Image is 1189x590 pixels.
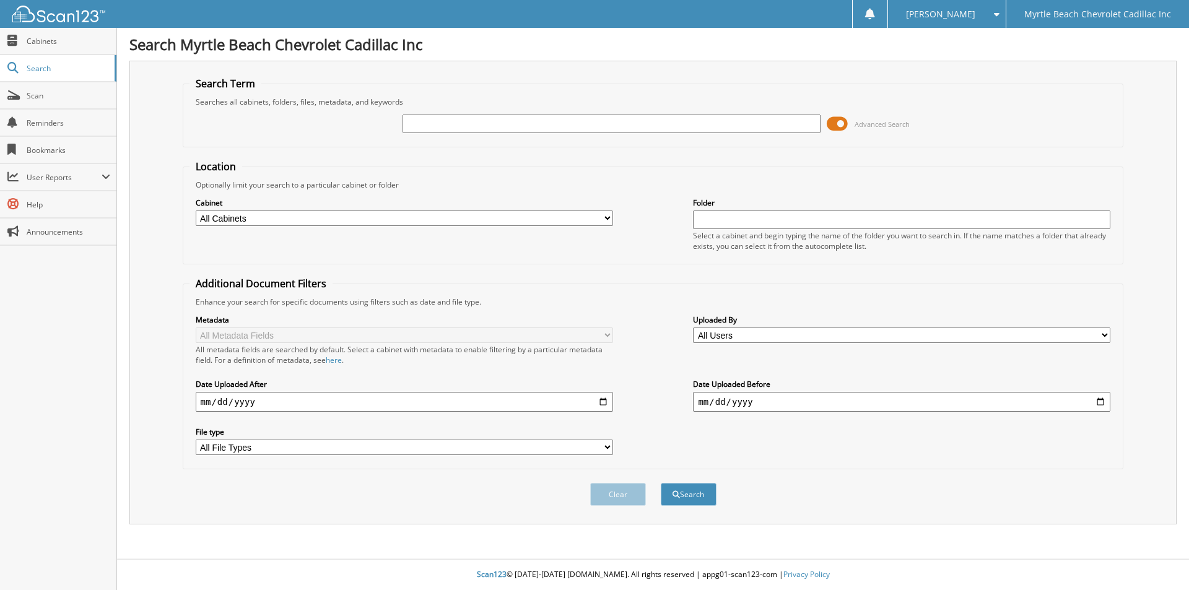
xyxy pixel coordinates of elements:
[477,569,507,579] span: Scan123
[693,230,1110,251] div: Select a cabinet and begin typing the name of the folder you want to search in. If the name match...
[693,197,1110,208] label: Folder
[1024,11,1171,18] span: Myrtle Beach Chevrolet Cadillac Inc
[27,90,110,101] span: Scan
[1127,531,1189,590] iframe: Chat Widget
[196,197,613,208] label: Cabinet
[189,180,1117,190] div: Optionally limit your search to a particular cabinet or folder
[12,6,105,22] img: scan123-logo-white.svg
[693,315,1110,325] label: Uploaded By
[189,97,1117,107] div: Searches all cabinets, folders, files, metadata, and keywords
[27,227,110,237] span: Announcements
[117,560,1189,590] div: © [DATE]-[DATE] [DOMAIN_NAME]. All rights reserved | appg01-scan123-com |
[855,119,910,129] span: Advanced Search
[693,392,1110,412] input: end
[693,379,1110,389] label: Date Uploaded Before
[27,199,110,210] span: Help
[27,145,110,155] span: Bookmarks
[906,11,975,18] span: [PERSON_NAME]
[783,569,830,579] a: Privacy Policy
[196,344,613,365] div: All metadata fields are searched by default. Select a cabinet with metadata to enable filtering b...
[189,297,1117,307] div: Enhance your search for specific documents using filters such as date and file type.
[661,483,716,506] button: Search
[196,427,613,437] label: File type
[27,172,102,183] span: User Reports
[189,277,333,290] legend: Additional Document Filters
[189,160,242,173] legend: Location
[27,63,108,74] span: Search
[189,77,261,90] legend: Search Term
[27,118,110,128] span: Reminders
[196,379,613,389] label: Date Uploaded After
[196,315,613,325] label: Metadata
[326,355,342,365] a: here
[129,34,1177,54] h1: Search Myrtle Beach Chevrolet Cadillac Inc
[590,483,646,506] button: Clear
[196,392,613,412] input: start
[27,36,110,46] span: Cabinets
